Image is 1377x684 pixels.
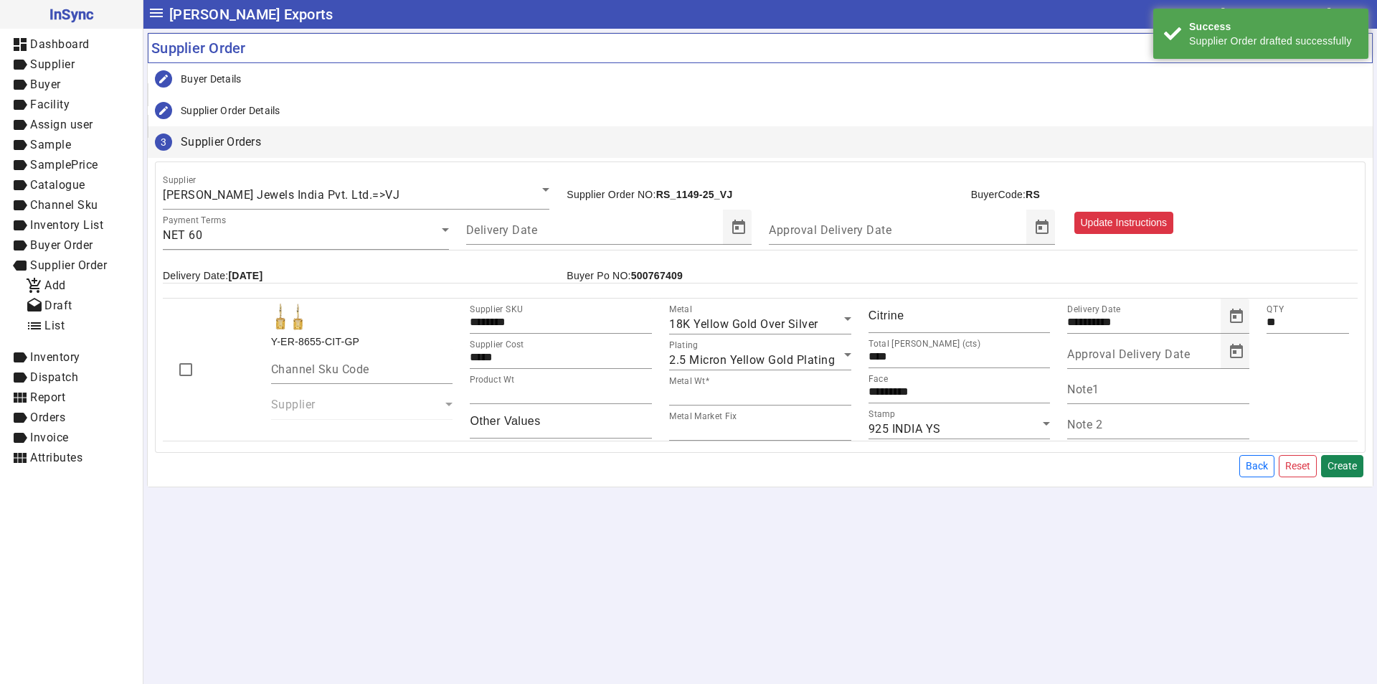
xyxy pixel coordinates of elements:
[30,258,107,272] span: Supplier Order
[669,353,835,367] span: 2.5 Micron Yellow Gold Plating
[1345,8,1358,21] mat-icon: settings
[11,217,29,234] mat-icon: label
[1067,304,1121,314] mat-label: Delivery Date
[163,175,197,185] mat-label: Supplier
[1074,212,1174,234] button: Update Instructions
[26,297,43,314] mat-icon: drafts
[869,339,980,349] mat-label: Total [PERSON_NAME] (cts)
[151,39,246,57] span: Supplier Order
[11,136,29,154] mat-icon: label
[11,389,29,406] mat-icon: view_module
[30,138,71,151] span: Sample
[1026,189,1040,200] b: RS
[669,340,698,350] mat-label: Plating
[669,317,818,331] span: 18K Yellow Gold Over Silver
[1067,347,1190,361] mat-label: Approval Delivery Date
[30,178,85,192] span: Catalogue
[154,250,558,283] div: Delivery Date:
[11,349,29,366] mat-icon: label
[466,223,538,237] mat-label: Delivery Date
[30,57,75,71] span: Supplier
[30,37,90,51] span: Dashboard
[14,316,143,336] a: List
[181,135,261,149] div: Supplier Orders
[669,411,737,421] mat-label: Metal Market Fix
[11,197,29,214] mat-icon: label
[30,390,65,404] span: Report
[30,218,103,232] span: Inventory List
[1267,304,1284,314] mat-label: QTY
[11,369,29,386] mat-icon: label
[470,416,652,427] div: Other Values
[181,103,280,118] div: Supplier Order Details
[169,3,333,26] span: [PERSON_NAME] Exports
[30,370,78,384] span: Dispatch
[11,177,29,194] mat-icon: label
[30,411,65,424] span: Orders
[1067,418,1102,431] mat-label: Note 2
[1279,455,1317,477] button: Reset
[163,215,226,225] mat-label: Payment Terms
[1239,455,1274,477] button: Back
[558,169,962,210] div: Supplier Order NO:
[558,250,962,283] div: Buyer Po NO:
[656,189,733,200] b: RS_1149-25_VJ
[30,98,70,111] span: Facility
[44,299,72,312] span: Draft
[228,270,262,281] b: [DATE]
[726,215,752,240] button: Open calendar
[962,169,1366,210] div: BuyerCode:
[11,156,29,174] mat-icon: label
[44,278,66,292] span: Add
[869,310,1051,322] div: Citrine
[30,198,98,212] span: Channel Sku
[30,158,98,172] span: SamplePrice
[11,429,29,446] mat-icon: label
[1189,19,1358,34] div: Success
[1224,304,1249,329] button: Open calendar
[163,188,399,202] span: [PERSON_NAME] Jewels India Pvt. Ltd.=>VJ
[271,299,307,334] img: 4435fa6c-5670-41cf-ad26-9216075cc25e
[11,96,29,113] mat-icon: label
[44,319,65,332] span: List
[30,78,61,91] span: Buyer
[262,299,462,441] div: Y-ER-8655-CIT-GP
[11,76,29,93] mat-icon: label
[158,105,169,116] mat-icon: create
[181,72,241,86] div: Buyer Details
[1321,455,1363,477] button: Create
[470,339,524,350] mat-label: Supplier Cost
[30,350,80,364] span: Inventory
[769,223,891,237] mat-label: Approval Delivery Date
[1067,383,1099,396] mat-label: Note1
[11,116,29,133] mat-icon: label
[30,118,93,131] span: Assign user
[869,374,888,384] mat-label: Face
[11,237,29,254] mat-icon: label
[669,376,705,386] mat-label: Metal Wt
[869,422,941,436] span: 925 INDIA YS
[30,451,82,464] span: Attributes
[30,238,93,252] span: Buyer Order
[26,317,43,334] mat-icon: list
[470,375,514,385] mat-label: Product Wt
[11,3,131,26] span: InSync
[161,135,166,149] span: 3
[11,56,29,73] mat-icon: label
[271,362,369,376] mat-label: Channel Sku Code
[11,257,29,274] mat-icon: label
[631,270,683,281] b: 500767409
[30,431,69,444] span: Invoice
[869,409,895,419] mat-label: Stamp
[1029,215,1055,240] button: Open calendar
[26,277,43,294] mat-icon: add_shopping_cart
[14,296,143,316] a: Draft
[14,276,143,296] a: Add
[470,304,523,314] mat-label: Supplier SKU
[1224,339,1249,365] button: Open calendar
[11,36,29,53] mat-icon: dashboard
[158,73,169,85] mat-icon: create
[1189,34,1358,48] div: Supplier Order drafted successfully
[271,398,316,411] mat-label: Supplier
[1221,3,1331,26] div: [PERSON_NAME]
